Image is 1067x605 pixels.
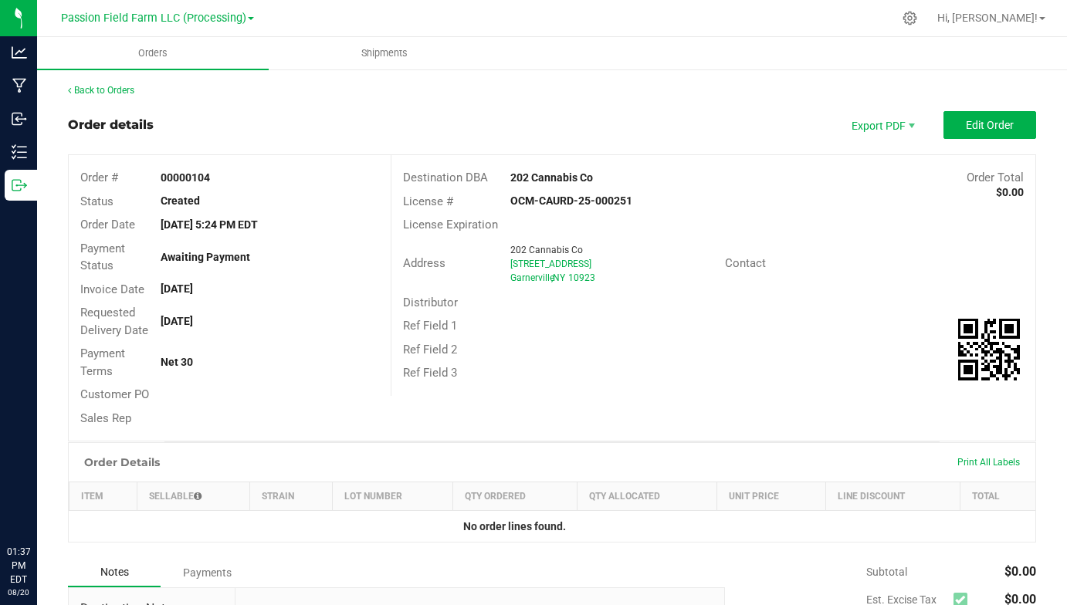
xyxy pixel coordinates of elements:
strong: Awaiting Payment [161,251,250,263]
span: Edit Order [966,119,1014,131]
strong: $0.00 [996,186,1024,198]
img: Scan me! [958,319,1020,380]
th: Unit Price [717,482,826,511]
strong: No order lines found. [463,520,566,532]
a: Shipments [269,37,500,69]
th: Line Discount [826,482,960,511]
strong: 00000104 [161,171,210,184]
h1: Order Details [84,456,160,468]
strong: OCM-CAURD-25-000251 [510,194,632,207]
th: Sellable [137,482,250,511]
span: Ref Field 3 [403,366,457,380]
strong: [DATE] [161,282,193,295]
span: NY [553,272,565,283]
span: Order Total [967,171,1024,184]
span: [STREET_ADDRESS] [510,259,591,269]
span: License Expiration [403,218,498,232]
span: Garnerville [510,272,554,283]
strong: [DATE] 5:24 PM EDT [161,218,258,231]
span: Hi, [PERSON_NAME]! [937,12,1038,24]
qrcode: 00000104 [958,319,1020,380]
span: , [551,272,553,283]
span: Orders [117,46,188,60]
inline-svg: Inventory [12,144,27,160]
strong: 202 Cannabis Co [510,171,593,184]
inline-svg: Analytics [12,45,27,60]
span: Print All Labels [957,457,1020,468]
strong: Net 30 [161,356,193,368]
p: 08/20 [7,586,30,598]
span: Invoice Date [80,282,144,296]
p: 01:37 PM EDT [7,545,30,586]
strong: Created [161,194,200,207]
th: Qty Ordered [452,482,578,511]
span: Customer PO [80,387,149,401]
span: Sales Rep [80,411,131,425]
a: Back to Orders [68,85,134,96]
span: 10923 [568,272,595,283]
th: Item [69,482,137,511]
th: Strain [249,482,332,511]
span: License # [403,194,453,208]
th: Lot Number [332,482,452,511]
span: Payment Status [80,242,125,273]
span: Ref Field 1 [403,319,457,333]
span: Passion Field Farm LLC (Processing) [61,12,246,25]
inline-svg: Manufacturing [12,78,27,93]
span: Order # [80,171,118,184]
inline-svg: Inbound [12,111,27,127]
iframe: Resource center [15,482,62,528]
span: Subtotal [866,566,907,578]
span: Contact [725,256,766,270]
button: Edit Order [943,111,1036,139]
span: Order Date [80,218,135,232]
div: Notes [68,558,161,587]
th: Total [960,482,1035,511]
iframe: Resource center unread badge [46,479,64,498]
span: Payment Terms [80,346,125,378]
strong: [DATE] [161,315,193,327]
a: Orders [37,37,269,69]
inline-svg: Outbound [12,177,27,193]
div: Payments [161,559,253,586]
div: Manage settings [900,11,920,25]
div: Order details [68,116,154,134]
span: Address [403,256,445,270]
span: Ref Field 2 [403,343,457,357]
span: Requested Delivery Date [80,306,148,337]
li: Export PDF [835,111,928,139]
span: Destination DBA [403,171,488,184]
span: Shipments [340,46,428,60]
th: Qty Allocated [578,482,717,511]
span: $0.00 [1004,564,1036,579]
span: Status [80,194,113,208]
span: 202 Cannabis Co [510,245,583,255]
span: Distributor [403,296,458,309]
